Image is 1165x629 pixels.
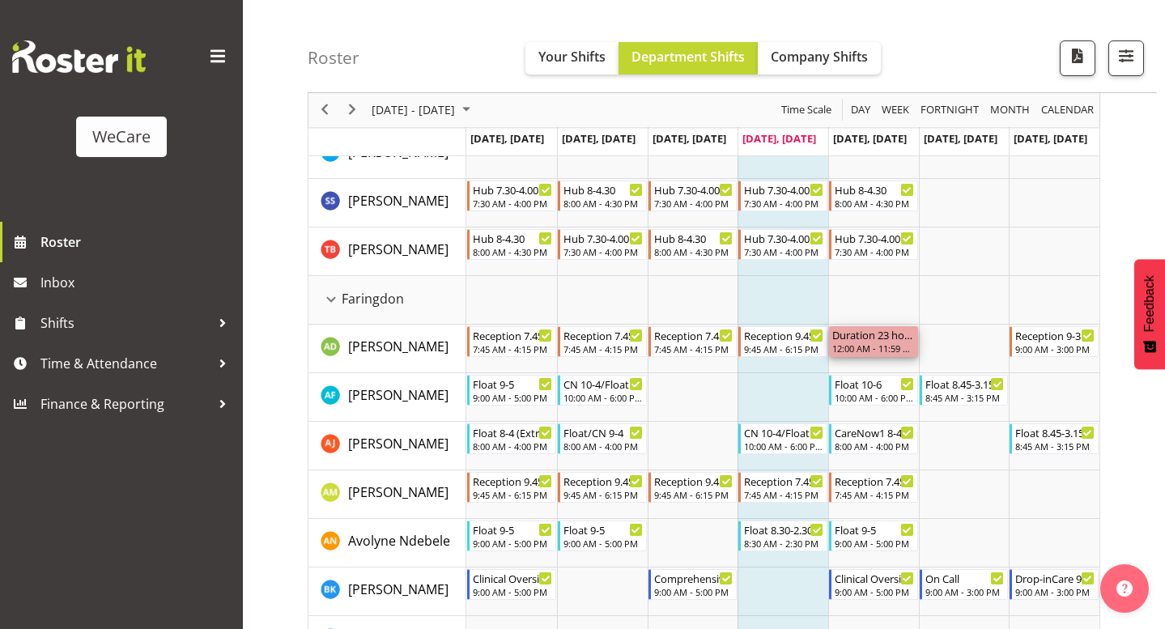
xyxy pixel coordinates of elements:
[631,48,745,66] span: Department Shifts
[40,311,210,335] span: Shifts
[467,569,556,600] div: Brian Ko"s event - Clinical Oversight Begin From Monday, September 29, 2025 at 9:00:00 AM GMT+13:...
[308,470,466,519] td: Antonia Mao resource
[654,327,733,343] div: Reception 7.45-4.15
[40,270,235,295] span: Inbox
[348,385,449,405] a: [PERSON_NAME]
[40,392,210,416] span: Finance & Reporting
[744,327,823,343] div: Reception 9.45-6.15
[835,521,914,538] div: Float 9-5
[738,229,827,260] div: Tyla Boyd"s event - Hub 7.30-4.00 Begin From Thursday, October 2, 2025 at 7:30:00 AM GMT+13:00 En...
[925,585,1005,598] div: 9:00 AM - 3:00 PM
[525,42,619,74] button: Your Shifts
[467,181,556,211] div: Savita Savita"s event - Hub 7.30-4.00 Begin From Monday, September 29, 2025 at 7:30:00 AM GMT+13:...
[473,424,552,440] div: Float 8-4 (Extra)
[744,230,823,246] div: Hub 7.30-4.00
[742,131,816,146] span: [DATE], [DATE]
[563,376,643,392] div: CN 10-4/Float
[370,100,457,121] span: [DATE] - [DATE]
[829,375,918,406] div: Alex Ferguson"s event - Float 10-6 Begin From Friday, October 3, 2025 at 10:00:00 AM GMT+13:00 En...
[779,100,835,121] button: Time Scale
[348,192,449,210] span: [PERSON_NAME]
[829,229,918,260] div: Tyla Boyd"s event - Hub 7.30-4.00 Begin From Friday, October 3, 2025 at 7:30:00 AM GMT+13:00 Ends...
[308,422,466,470] td: Amy Johannsen resource
[654,473,733,489] div: Reception 9.45-6.15
[920,569,1009,600] div: Brian Ko"s event - On Call Begin From Saturday, October 4, 2025 at 9:00:00 AM GMT+13:00 Ends At S...
[920,375,1009,406] div: Alex Ferguson"s event - Float 8.45-3.15 Begin From Saturday, October 4, 2025 at 8:45:00 AM GMT+13...
[835,245,914,258] div: 7:30 AM - 4:00 PM
[563,488,643,501] div: 9:45 AM - 6:15 PM
[563,327,643,343] div: Reception 7.45-4.15
[563,440,643,453] div: 8:00 AM - 4:00 PM
[558,472,647,503] div: Antonia Mao"s event - Reception 9.45-6.15 Begin From Tuesday, September 30, 2025 at 9:45:00 AM GM...
[835,488,914,501] div: 7:45 AM - 4:15 PM
[92,125,151,149] div: WeCare
[563,230,643,246] div: Hub 7.30-4.00
[832,342,915,355] div: 12:00 AM - 11:59 PM
[348,531,450,550] a: Avolyne Ndebele
[467,326,556,357] div: Aleea Devenport"s event - Reception 7.45-4.15 Begin From Monday, September 29, 2025 at 7:45:00 AM...
[467,375,556,406] div: Alex Ferguson"s event - Float 9-5 Begin From Monday, September 29, 2025 at 9:00:00 AM GMT+13:00 E...
[648,181,738,211] div: Savita Savita"s event - Hub 7.30-4.00 Begin From Wednesday, October 1, 2025 at 7:30:00 AM GMT+13:...
[473,230,552,246] div: Hub 8-4.30
[619,42,758,74] button: Department Shifts
[563,391,643,404] div: 10:00 AM - 6:00 PM
[744,440,823,453] div: 10:00 AM - 6:00 PM
[648,472,738,503] div: Antonia Mao"s event - Reception 9.45-6.15 Begin From Wednesday, October 1, 2025 at 9:45:00 AM GMT...
[558,375,647,406] div: Alex Ferguson"s event - CN 10-4/Float Begin From Tuesday, September 30, 2025 at 10:00:00 AM GMT+1...
[744,197,823,210] div: 7:30 AM - 4:00 PM
[558,326,647,357] div: Aleea Devenport"s event - Reception 7.45-4.15 Begin From Tuesday, September 30, 2025 at 7:45:00 A...
[308,325,466,373] td: Aleea Devenport resource
[833,131,907,146] span: [DATE], [DATE]
[473,570,552,586] div: Clinical Oversight
[835,440,914,453] div: 8:00 AM - 4:00 PM
[563,342,643,355] div: 7:45 AM - 4:15 PM
[829,569,918,600] div: Brian Ko"s event - Clinical Oversight Begin From Friday, October 3, 2025 at 9:00:00 AM GMT+13:00 ...
[348,483,449,501] span: [PERSON_NAME]
[744,424,823,440] div: CN 10-4/Float
[758,42,881,74] button: Company Shifts
[744,521,823,538] div: Float 8.30-2.30
[558,181,647,211] div: Savita Savita"s event - Hub 8-4.30 Begin From Tuesday, September 30, 2025 at 8:00:00 AM GMT+13:00...
[369,100,478,121] button: October 2025
[738,521,827,551] div: Avolyne Ndebele"s event - Float 8.30-2.30 Begin From Thursday, October 2, 2025 at 8:30:00 AM GMT+...
[880,100,911,121] span: Week
[1039,100,1097,121] button: Month
[348,338,449,355] span: [PERSON_NAME]
[829,326,918,357] div: Aleea Devenport"s event - Duration 23 hours - Aleea Devenport Begin From Friday, October 3, 2025 ...
[473,391,552,404] div: 9:00 AM - 5:00 PM
[348,580,449,598] span: [PERSON_NAME]
[473,197,552,210] div: 7:30 AM - 4:00 PM
[849,100,872,121] span: Day
[467,472,556,503] div: Antonia Mao"s event - Reception 9.45-6.15 Begin From Monday, September 29, 2025 at 9:45:00 AM GMT...
[1014,131,1087,146] span: [DATE], [DATE]
[744,245,823,258] div: 7:30 AM - 4:00 PM
[1060,40,1095,76] button: Download a PDF of the roster according to the set date range.
[12,40,146,73] img: Rosterit website logo
[744,473,823,489] div: Reception 7.45-4.15
[1010,326,1099,357] div: Aleea Devenport"s event - Reception 9-3 Begin From Sunday, October 5, 2025 at 9:00:00 AM GMT+13:0...
[1010,569,1099,600] div: Brian Ko"s event - Drop-inCare 9-3 Begin From Sunday, October 5, 2025 at 9:00:00 AM GMT+13:00 End...
[40,230,235,254] span: Roster
[654,585,733,598] div: 9:00 AM - 5:00 PM
[473,473,552,489] div: Reception 9.45-6.15
[835,585,914,598] div: 9:00 AM - 5:00 PM
[738,181,827,211] div: Savita Savita"s event - Hub 7.30-4.00 Begin From Thursday, October 2, 2025 at 7:30:00 AM GMT+13:0...
[829,521,918,551] div: Avolyne Ndebele"s event - Float 9-5 Begin From Friday, October 3, 2025 at 9:00:00 AM GMT+13:00 En...
[744,181,823,198] div: Hub 7.30-4.00
[342,289,404,308] span: Faringdon
[563,521,643,538] div: Float 9-5
[835,197,914,210] div: 8:00 AM - 4:30 PM
[348,580,449,599] a: [PERSON_NAME]
[467,423,556,454] div: Amy Johannsen"s event - Float 8-4 (Extra) Begin From Monday, September 29, 2025 at 8:00:00 AM GMT...
[1015,585,1095,598] div: 9:00 AM - 3:00 PM
[1108,40,1144,76] button: Filter Shifts
[924,131,997,146] span: [DATE], [DATE]
[832,326,915,342] div: Duration 23 hours - [PERSON_NAME]
[835,391,914,404] div: 10:00 AM - 6:00 PM
[308,227,466,276] td: Tyla Boyd resource
[648,569,738,600] div: Brian Ko"s event - Comprehensive Consult 9-5 Begin From Wednesday, October 1, 2025 at 9:00:00 AM ...
[311,93,338,127] div: previous period
[348,435,449,453] span: [PERSON_NAME]
[835,376,914,392] div: Float 10-6
[738,423,827,454] div: Amy Johannsen"s event - CN 10-4/Float Begin From Thursday, October 2, 2025 at 10:00:00 AM GMT+13:...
